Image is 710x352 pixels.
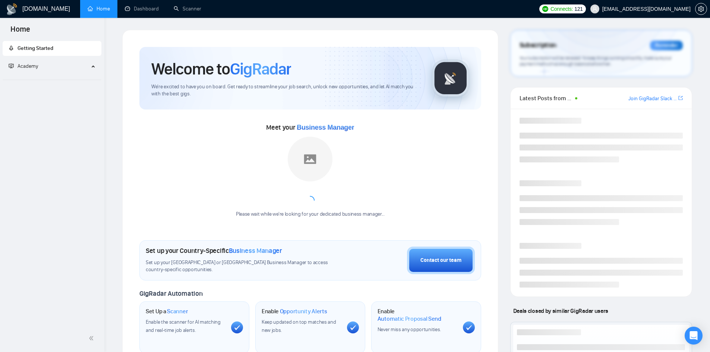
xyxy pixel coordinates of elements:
[262,308,327,315] h1: Enable
[695,6,707,12] a: setting
[151,59,291,79] h1: Welcome to
[678,95,683,101] span: export
[432,60,469,97] img: gigradar-logo.png
[146,319,221,333] span: Enable the scanner for AI matching and real-time job alerts.
[88,6,110,12] a: homeHome
[685,327,703,345] div: Open Intercom Messenger
[3,77,101,82] li: Academy Homepage
[146,259,343,273] span: Set up your [GEOGRAPHIC_DATA] or [GEOGRAPHIC_DATA] Business Manager to access country-specific op...
[231,211,389,218] div: Please wait while we're looking for your dedicated business manager...
[306,196,315,205] span: loading
[650,41,683,50] div: Reminder
[378,308,457,322] h1: Enable
[695,3,707,15] button: setting
[592,6,597,12] span: user
[297,124,354,131] span: Business Manager
[266,123,354,131] span: Meet your
[510,304,611,317] span: Deals closed by similar GigRadar users
[520,93,573,103] span: Latest Posts from the GigRadar Community
[262,319,336,333] span: Keep updated on top matches and new jobs.
[89,334,96,342] span: double-left
[280,308,327,315] span: Opportunity Alerts
[18,45,53,51] span: Getting Started
[229,247,282,255] span: Business Manager
[678,95,683,102] a: export
[378,315,441,323] span: Automatic Proposal Send
[174,6,201,12] a: searchScanner
[520,39,556,52] span: Subscription
[420,256,461,264] div: Contact our team
[6,3,18,15] img: logo
[139,289,202,298] span: GigRadar Automation
[288,137,332,181] img: placeholder.png
[167,308,188,315] span: Scanner
[9,63,38,69] span: Academy
[574,5,583,13] span: 121
[146,308,188,315] h1: Set Up a
[628,95,677,103] a: Join GigRadar Slack Community
[151,83,420,98] span: We're excited to have you on board. Get ready to streamline your job search, unlock new opportuni...
[230,59,291,79] span: GigRadar
[378,326,441,333] span: Never miss any opportunities.
[146,247,282,255] h1: Set up your Country-Specific
[4,24,36,39] span: Home
[9,45,14,51] span: rocket
[695,6,707,12] span: setting
[125,6,159,12] a: dashboardDashboard
[407,247,475,274] button: Contact our team
[18,63,38,69] span: Academy
[9,63,14,69] span: fund-projection-screen
[520,55,672,67] span: Your subscription will be renewed. To keep things running smoothly, make sure your payment method...
[3,41,101,56] li: Getting Started
[550,5,573,13] span: Connects:
[542,6,548,12] img: upwork-logo.png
